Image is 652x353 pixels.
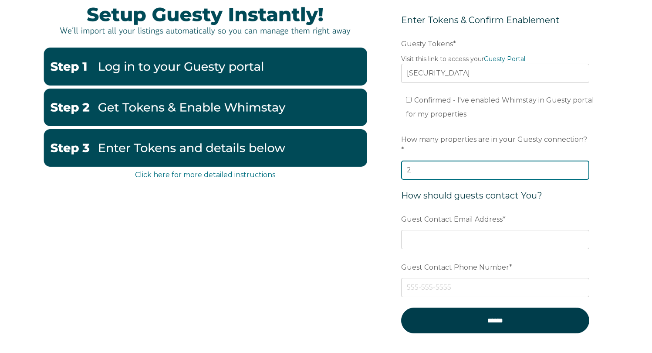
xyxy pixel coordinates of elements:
[406,97,412,103] input: Confirmed - I've enabled Whimstay in Guesty portal for my properties
[401,55,589,64] legend: Visit this link to access your
[401,278,589,297] input: 555-555-5555
[43,129,367,167] img: EnterbelowGuesty
[401,37,453,51] span: Guesty Tokens
[401,133,587,146] span: How many properties are in your Guesty connection?
[43,89,367,126] img: GuestyTokensandenable
[401,15,560,25] span: Enter Tokens & Confirm Enablement
[406,96,594,118] span: Confirmed - I've enabled Whimstay in Guesty portal for my properties
[135,171,275,179] a: Click here for more detailed instructions
[484,55,525,63] a: Guesty Portal
[401,64,589,83] input: Example: eyJhbGciOiJIUzI1NiIsInR5cCI6IkpXVCJ9.eyJ0b2tlbklkIjoiNjQ2NjA0ODdiNWE1Njg1NzkyMGNjYThkIiw...
[401,260,509,274] span: Guest Contact Phone Number
[401,190,542,201] span: How should guests contact You?
[401,212,503,226] span: Guest Contact Email Address
[43,48,367,85] img: Guestystep1-2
